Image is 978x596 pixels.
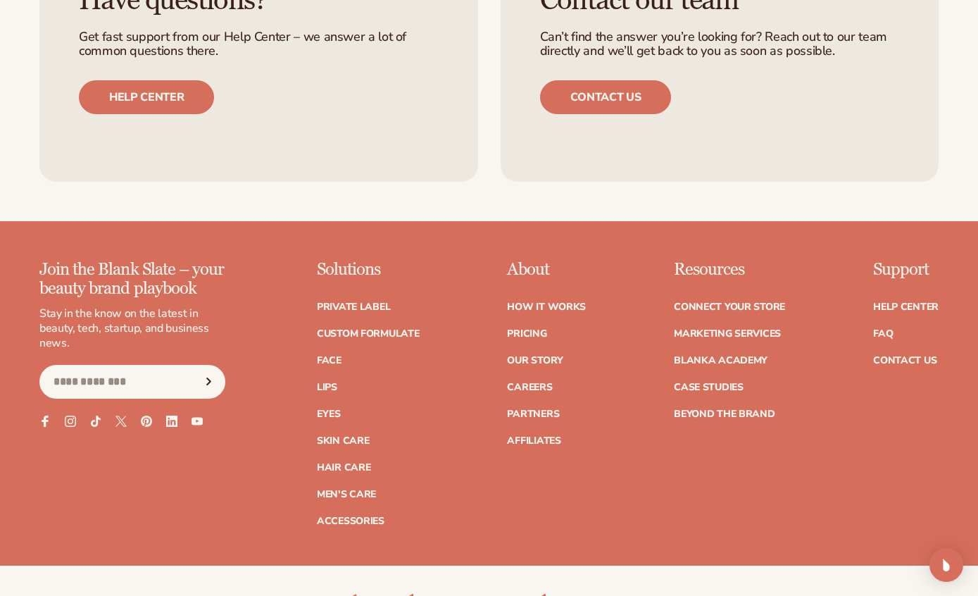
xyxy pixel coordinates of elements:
[317,409,341,419] a: Eyes
[674,261,785,279] p: Resources
[873,329,893,339] a: FAQ
[317,356,341,366] a: Face
[194,365,225,399] button: Subscribe
[674,329,781,339] a: Marketing services
[317,516,384,526] a: Accessories
[873,302,939,312] a: Help Center
[317,463,370,473] a: Hair Care
[317,261,420,279] p: Solutions
[507,356,563,366] a: Our Story
[79,80,214,114] a: Help center
[507,383,552,392] a: Careers
[674,356,767,366] a: Blanka Academy
[507,436,560,446] a: Affiliates
[317,436,369,446] a: Skin Care
[674,302,785,312] a: Connect your store
[79,30,439,58] p: Get fast support from our Help Center – we answer a lot of common questions there.
[507,261,586,279] p: About
[929,548,963,582] div: Open Intercom Messenger
[507,409,559,419] a: Partners
[540,30,900,58] p: Can’t find the answer you’re looking for? Reach out to our team directly and we’ll get back to yo...
[39,261,225,298] p: Join the Blank Slate – your beauty brand playbook
[873,261,939,279] p: Support
[540,80,672,114] a: Contact us
[674,383,744,392] a: Case Studies
[317,302,390,312] a: Private label
[39,306,225,350] p: Stay in the know on the latest in beauty, tech, startup, and business news.
[674,409,775,419] a: Beyond the brand
[317,329,420,339] a: Custom formulate
[317,383,337,392] a: Lips
[507,329,546,339] a: Pricing
[317,490,376,499] a: Men's Care
[507,302,586,312] a: How It Works
[873,356,936,366] a: Contact Us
